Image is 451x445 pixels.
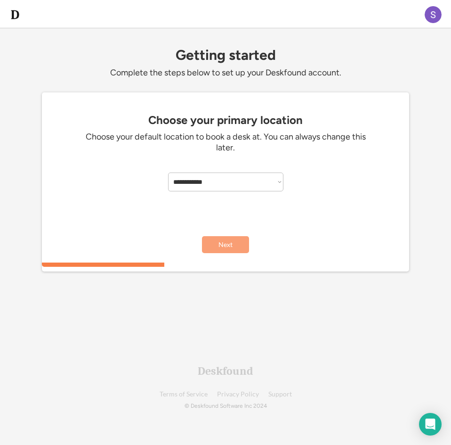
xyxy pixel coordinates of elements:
[42,67,409,78] div: Complete the steps below to set up your Deskfound account.
[42,47,409,63] div: Getting started
[425,6,442,23] img: ACg8ocKHZTC1FV_UZjADCix-PIj7QRSS25swxEAQTlHbI0vEL9KN4A=s96-c
[44,263,411,267] div: 33.3333333333333%
[419,413,442,436] div: Open Intercom Messenger
[84,132,367,154] div: Choose your default location to book a desk at. You can always change this later.
[268,391,292,398] a: Support
[9,9,21,20] img: d-whitebg.png
[217,391,259,398] a: Privacy Policy
[160,391,208,398] a: Terms of Service
[198,365,253,377] div: Deskfound
[202,236,249,253] button: Next
[47,114,404,127] div: Choose your primary location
